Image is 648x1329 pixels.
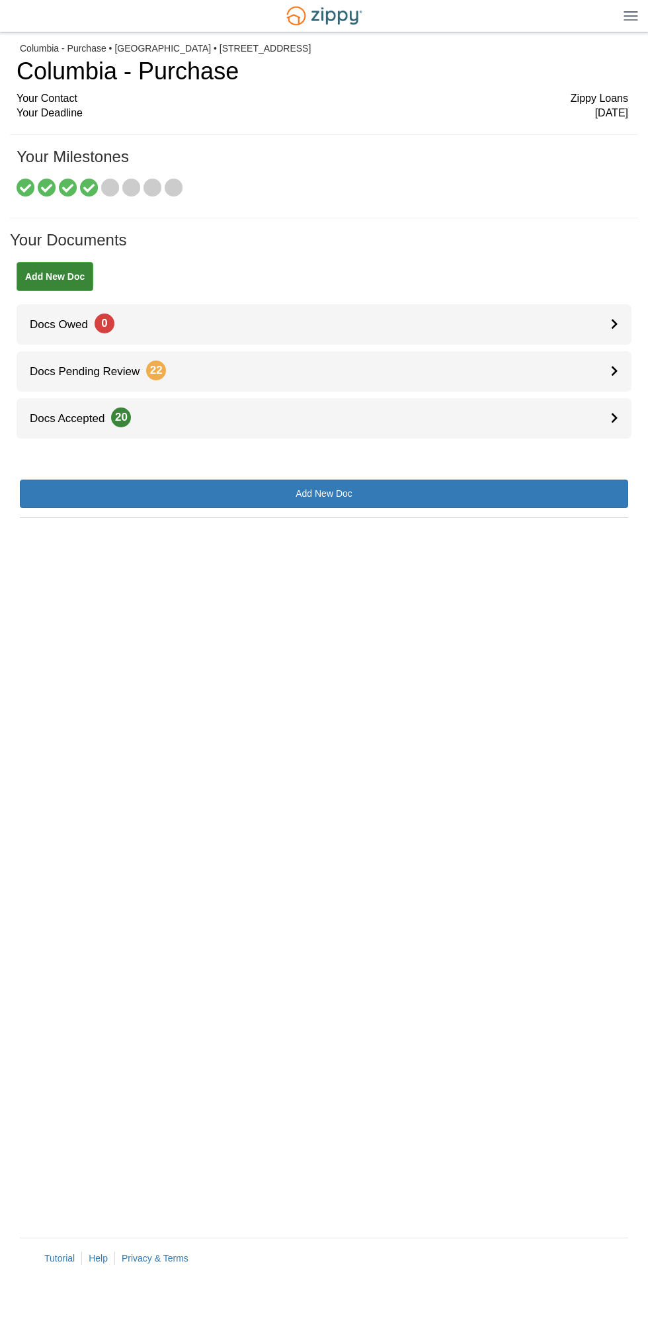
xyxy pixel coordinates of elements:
[17,412,131,425] span: Docs Accepted
[17,58,628,85] h1: Columbia - Purchase
[17,365,166,378] span: Docs Pending Review
[17,148,628,179] h1: Your Milestones
[89,1253,108,1264] a: Help
[17,106,628,121] div: Your Deadline
[44,1253,75,1264] a: Tutorial
[20,480,628,508] a: Add New Doc
[95,314,114,333] span: 0
[17,304,631,345] a: Docs Owed0
[624,11,638,21] img: Mobile Dropdown Menu
[122,1253,188,1264] a: Privacy & Terms
[17,398,631,439] a: Docs Accepted20
[146,361,166,380] span: 22
[111,407,131,427] span: 20
[17,351,631,392] a: Docs Pending Review22
[10,232,638,262] h1: Your Documents
[595,106,628,121] span: [DATE]
[571,91,628,107] span: Zippy Loans
[17,262,93,291] a: Add New Doc
[17,318,114,331] span: Docs Owed
[17,91,628,107] div: Your Contact
[20,43,628,54] div: Columbia - Purchase • [GEOGRAPHIC_DATA] • [STREET_ADDRESS]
